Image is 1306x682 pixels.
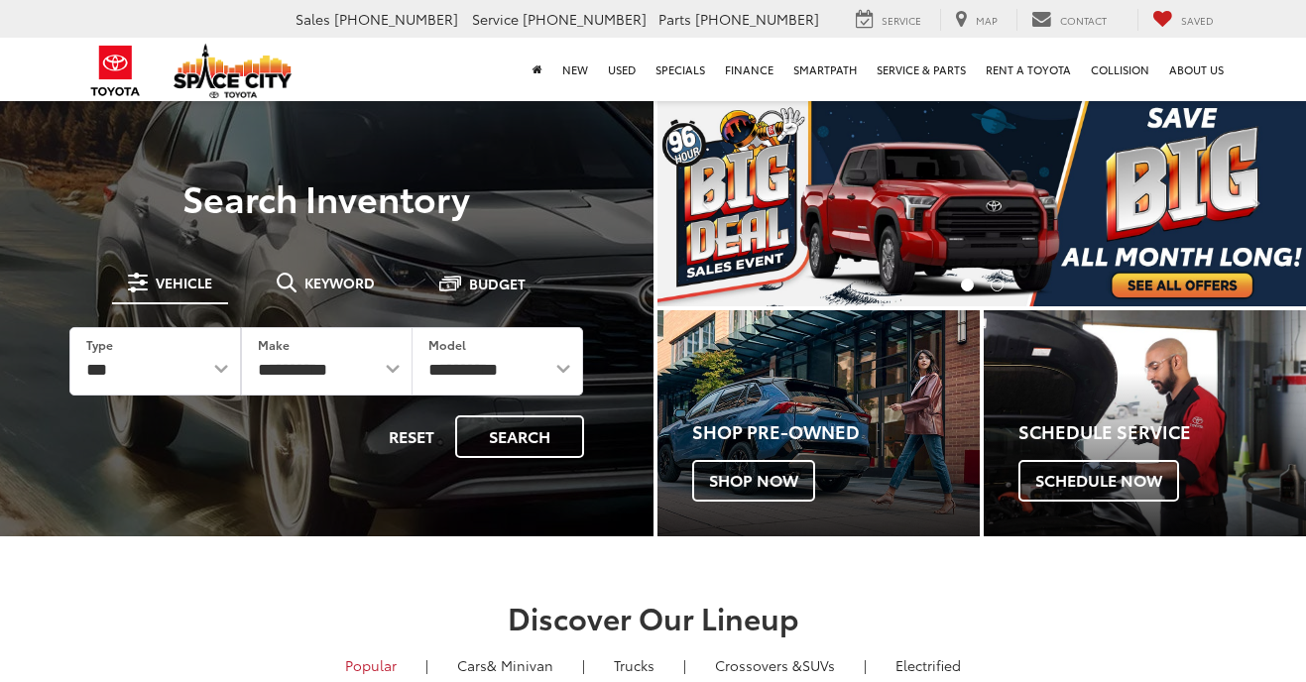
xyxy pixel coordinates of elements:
[1060,13,1107,28] span: Contact
[1081,38,1159,101] a: Collision
[156,276,212,289] span: Vehicle
[599,648,669,682] a: Trucks
[692,460,815,502] span: Shop Now
[1159,38,1234,101] a: About Us
[428,336,466,353] label: Model
[455,415,584,458] button: Search
[984,310,1306,536] div: Toyota
[78,39,153,103] img: Toyota
[442,648,568,682] a: Cars
[472,9,519,29] span: Service
[304,276,375,289] span: Keyword
[783,38,867,101] a: SmartPath
[984,310,1306,536] a: Schedule Service Schedule Now
[715,655,802,675] span: Crossovers &
[334,9,458,29] span: [PHONE_NUMBER]
[961,279,974,291] li: Go to slide number 1.
[881,648,976,682] a: Electrified
[658,9,691,29] span: Parts
[657,139,755,267] button: Click to view previous picture.
[678,655,691,675] li: |
[991,279,1004,291] li: Go to slide number 2.
[86,336,113,353] label: Type
[469,277,526,290] span: Budget
[1016,9,1122,31] a: Contact
[420,655,433,675] li: |
[715,38,783,101] a: Finance
[598,38,646,101] a: Used
[296,9,330,29] span: Sales
[174,44,293,98] img: Space City Toyota
[1137,9,1229,31] a: My Saved Vehicles
[577,655,590,675] li: |
[646,38,715,101] a: Specials
[487,655,553,675] span: & Minivan
[552,38,598,101] a: New
[859,655,872,675] li: |
[882,13,921,28] span: Service
[88,601,1219,633] h2: Discover Our Lineup
[976,38,1081,101] a: Rent a Toyota
[1209,139,1306,267] button: Click to view next picture.
[867,38,976,101] a: Service & Parts
[523,38,552,101] a: Home
[940,9,1012,31] a: Map
[1181,13,1214,28] span: Saved
[1018,422,1306,442] h4: Schedule Service
[657,310,980,536] a: Shop Pre-Owned Shop Now
[258,336,290,353] label: Make
[372,415,451,458] button: Reset
[976,13,998,28] span: Map
[841,9,936,31] a: Service
[523,9,647,29] span: [PHONE_NUMBER]
[700,648,850,682] a: SUVs
[692,422,980,442] h4: Shop Pre-Owned
[695,9,819,29] span: [PHONE_NUMBER]
[42,177,612,217] h3: Search Inventory
[657,310,980,536] div: Toyota
[1018,460,1179,502] span: Schedule Now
